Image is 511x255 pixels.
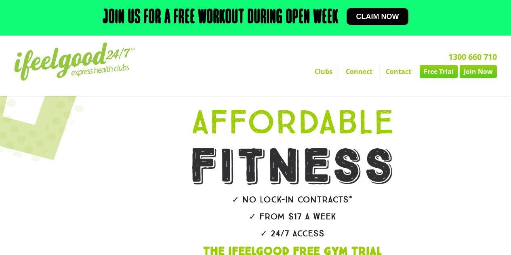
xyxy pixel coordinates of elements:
[448,51,497,62] a: 1300 660 710
[103,8,339,27] h2: Join us for a free workout during open week
[168,212,417,221] h2: ✓ From $17 a week
[339,65,379,78] a: Connect
[168,229,417,238] h2: ✓ 24/7 Access
[460,65,497,78] a: Join Now
[168,195,417,204] h2: ✓ No lock-in contracts*
[186,65,497,78] nav: Menu
[347,8,409,25] a: Claim now
[420,65,458,78] a: Free Trial
[379,65,418,78] a: Contact
[356,13,399,20] span: Claim now
[308,65,339,78] a: Clubs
